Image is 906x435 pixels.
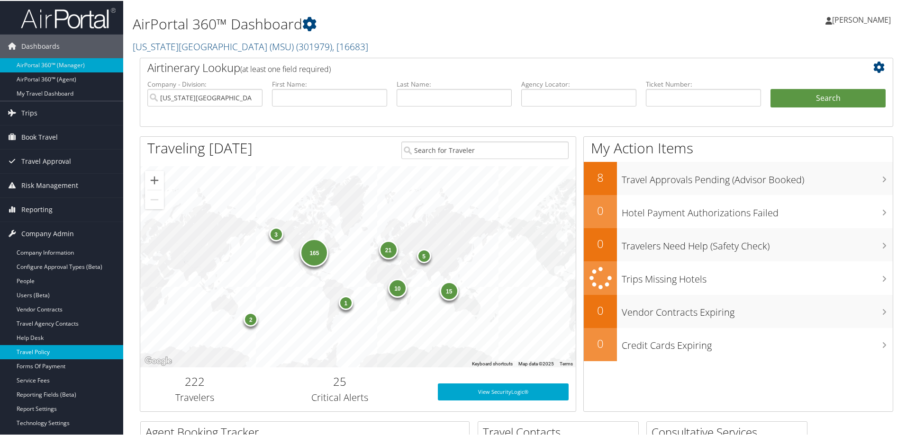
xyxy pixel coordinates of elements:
h1: My Action Items [584,137,893,157]
div: 5 [417,248,431,262]
span: , [ 16683 ] [332,39,368,52]
a: 0Travelers Need Help (Safety Check) [584,227,893,260]
div: 2 [244,311,258,325]
span: ( 301979 ) [296,39,332,52]
a: Trips Missing Hotels [584,260,893,294]
h3: Travelers Need Help (Safety Check) [622,234,893,252]
button: Zoom in [145,170,164,189]
h2: 0 [584,202,617,218]
a: [PERSON_NAME] [825,5,900,33]
label: First Name: [272,79,387,88]
label: Company - Division: [147,79,263,88]
div: 3 [269,226,283,240]
a: View SecurityLogic® [438,382,569,399]
button: Search [770,88,886,107]
h2: 8 [584,169,617,185]
h2: 0 [584,335,617,351]
span: Trips [21,100,37,124]
a: 0Credit Cards Expiring [584,327,893,360]
a: 0Vendor Contracts Expiring [584,294,893,327]
span: Reporting [21,197,53,221]
a: 8Travel Approvals Pending (Advisor Booked) [584,161,893,194]
a: Terms (opens in new tab) [560,360,573,365]
h3: Travel Approvals Pending (Advisor Booked) [622,168,893,186]
label: Ticket Number: [646,79,761,88]
div: 15 [439,280,458,299]
label: Agency Locator: [521,79,636,88]
h3: Critical Alerts [256,390,424,403]
input: Search for Traveler [401,141,569,158]
a: Open this area in Google Maps (opens a new window) [143,354,174,366]
span: Map data ©2025 [518,360,554,365]
a: 0Hotel Payment Authorizations Failed [584,194,893,227]
span: (at least one field required) [240,63,331,73]
h3: Credit Cards Expiring [622,333,893,351]
img: Google [143,354,174,366]
h2: 0 [584,302,617,318]
h3: Vendor Contracts Expiring [622,300,893,318]
span: Dashboards [21,34,60,57]
span: Risk Management [21,173,78,196]
div: 10 [388,277,407,296]
button: Keyboard shortcuts [472,360,513,366]
button: Zoom out [145,189,164,208]
h2: 25 [256,373,424,389]
span: Travel Approval [21,149,71,172]
label: Last Name: [397,79,512,88]
h3: Travelers [147,390,242,403]
span: Book Travel [21,124,58,148]
h1: AirPortal 360™ Dashboard [133,13,644,33]
h3: Hotel Payment Authorizations Failed [622,201,893,219]
div: 1 [339,295,353,309]
h3: Trips Missing Hotels [622,267,893,285]
div: 165 [300,238,328,266]
h1: Traveling [DATE] [147,137,253,157]
h2: 222 [147,373,242,389]
span: Company Admin [21,221,74,245]
span: [PERSON_NAME] [832,14,891,24]
h2: Airtinerary Lookup [147,59,823,75]
a: [US_STATE][GEOGRAPHIC_DATA] (MSU) [133,39,368,52]
div: 21 [379,239,398,258]
img: airportal-logo.png [21,6,116,28]
h2: 0 [584,235,617,251]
